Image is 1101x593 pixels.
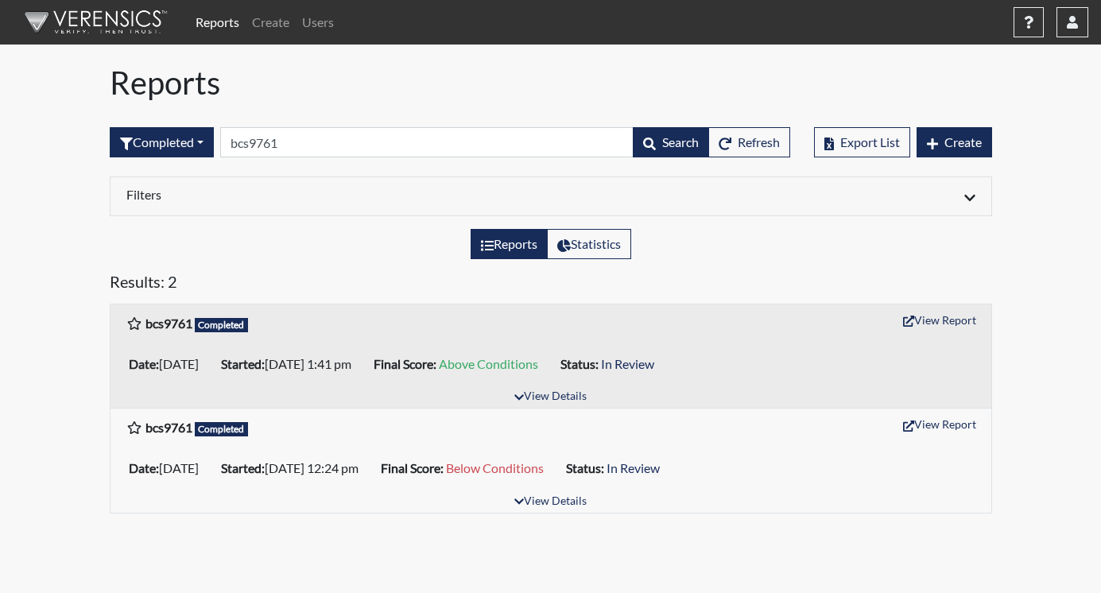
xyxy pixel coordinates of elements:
[381,460,444,475] b: Final Score:
[145,420,192,435] b: bcs9761
[708,127,790,157] button: Refresh
[145,316,192,331] b: bcs9761
[917,127,992,157] button: Create
[129,460,159,475] b: Date:
[195,318,249,332] span: Completed
[896,308,983,332] button: View Report
[122,351,215,377] li: [DATE]
[662,134,699,149] span: Search
[507,491,594,513] button: View Details
[896,412,983,436] button: View Report
[221,460,265,475] b: Started:
[738,134,780,149] span: Refresh
[110,272,992,297] h5: Results: 2
[560,356,599,371] b: Status:
[547,229,631,259] label: View statistics about completed interviews
[374,356,436,371] b: Final Score:
[566,460,604,475] b: Status:
[601,356,654,371] span: In Review
[944,134,982,149] span: Create
[840,134,900,149] span: Export List
[446,460,544,475] span: Below Conditions
[195,422,249,436] span: Completed
[633,127,709,157] button: Search
[114,187,987,206] div: Click to expand/collapse filters
[607,460,660,475] span: In Review
[215,455,374,481] li: [DATE] 12:24 pm
[129,356,159,371] b: Date:
[507,386,594,408] button: View Details
[189,6,246,38] a: Reports
[110,127,214,157] div: Filter by interview status
[814,127,910,157] button: Export List
[471,229,548,259] label: View the list of reports
[110,127,214,157] button: Completed
[296,6,340,38] a: Users
[246,6,296,38] a: Create
[439,356,538,371] span: Above Conditions
[110,64,992,102] h1: Reports
[221,356,265,371] b: Started:
[220,127,634,157] input: Search by Registration ID, Interview Number, or Investigation Name.
[122,455,215,481] li: [DATE]
[126,187,539,202] h6: Filters
[215,351,367,377] li: [DATE] 1:41 pm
